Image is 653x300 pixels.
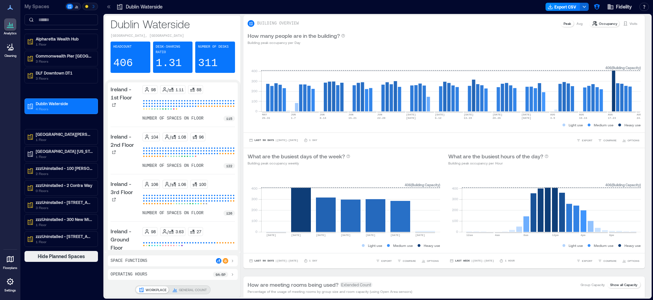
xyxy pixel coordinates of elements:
p: Dublin Waterside [126,3,163,10]
p: Dublin Waterside [111,17,235,31]
text: 4pm [581,234,586,237]
p: [GEOGRAPHIC_DATA] [US_STATE] [36,148,93,154]
p: Building peak occupancy weekly [248,160,350,166]
text: 13-19 [464,116,472,120]
p: How are meeting rooms being used? [248,281,338,289]
p: 1.06 [178,181,186,187]
button: COMPARE [597,257,618,264]
p: Headcount [113,44,132,50]
p: Ireland - Ground Floor [111,227,140,252]
text: [DATE] [415,234,425,237]
p: Light use [569,243,583,248]
text: [DATE] [390,234,400,237]
p: 104 [151,134,158,140]
text: JUN [320,113,325,116]
button: Export CSV [546,3,580,11]
tspan: 200 [251,208,257,212]
p: Occupancy [599,21,617,26]
text: JUN [377,113,382,116]
text: [DATE] [266,234,276,237]
p: 106 [151,181,158,187]
p: / [170,181,171,187]
p: Peak [564,21,571,26]
p: 88 [197,87,201,92]
text: [DATE] [316,234,326,237]
p: BUILDING OVERVIEW [257,21,299,26]
text: JUN [291,113,296,116]
p: 1 Floor [36,222,93,227]
p: Heavy use [624,122,641,128]
p: zzzUninstalled - 100 [PERSON_NAME] [36,165,93,171]
p: / [167,229,169,234]
text: 25-31 [262,116,270,120]
p: 0 Floors [36,188,93,193]
span: COMPARE [603,259,617,263]
text: AUG [550,113,555,116]
text: [DATE] [366,234,375,237]
p: 98 [151,229,156,234]
p: / [167,87,169,92]
button: EXPORT [374,257,393,264]
a: Cleaning [2,39,19,60]
text: 17-23 [608,116,616,120]
span: OPTIONS [427,259,439,263]
p: 3 Floors [36,76,93,81]
a: Settings [2,273,18,295]
p: 3 Floors [36,205,93,210]
span: COMPARE [403,259,416,263]
text: [DATE] [341,234,351,237]
p: 100 [199,181,206,187]
text: 10-16 [579,116,587,120]
p: Group Capacity [581,282,605,287]
tspan: 200 [251,89,257,93]
tspan: 300 [251,79,257,83]
tspan: 0 [255,230,257,234]
p: zzzUninstalled - [STREET_ADDRESS][US_STATE] [36,234,93,239]
p: 122 [226,163,232,169]
button: OPTIONS [621,137,641,144]
p: Floorplans [3,266,17,270]
p: Space Functions [111,258,147,264]
p: 3 Floors [36,59,93,64]
p: 3.63 [175,229,184,234]
tspan: 400 [452,186,458,190]
p: Visits [630,21,637,26]
p: Analytics [4,31,17,35]
tspan: 0 [255,109,257,113]
p: Ireland - 3rd Floor [111,180,140,196]
p: What are the busiest hours of the day? [448,152,543,160]
p: Dublin Waterside [36,101,93,106]
button: Last 90 Days |[DATE]-[DATE] [248,257,300,264]
p: Alpharetta Wealth Hub [36,36,93,42]
p: 1 Day [309,138,317,142]
text: 20-26 [492,116,501,120]
span: EXPORT [582,259,592,263]
button: Fidelity [605,1,634,12]
text: 24-30 [637,116,645,120]
p: Medium use [594,243,614,248]
span: EXPORT [582,138,592,142]
p: Commonwealth Pier [GEOGRAPHIC_DATA] [36,53,93,59]
button: Hide Planned Spaces [24,251,98,262]
text: AUG [579,113,584,116]
p: 1 Floor [36,137,93,142]
tspan: 100 [452,219,458,223]
p: Heavy use [424,243,440,248]
p: Medium use [393,243,413,248]
text: [DATE] [435,113,445,116]
p: DLF Downtown DT1 [36,70,93,76]
a: Analytics [2,16,19,37]
text: AUG [608,113,613,116]
text: 3-9 [550,116,555,120]
text: 4am [495,234,500,237]
p: Light use [569,122,583,128]
text: [DATE] [291,234,301,237]
p: 9a - 5p [216,272,225,277]
span: COMPARE [603,138,617,142]
button: Last 90 Days |[DATE]-[DATE] [248,137,300,144]
p: 311 [198,57,218,70]
p: 4 Floors [36,106,93,112]
p: Building peak occupancy per Day [248,40,345,45]
text: [DATE] [521,113,531,116]
button: OPTIONS [621,257,641,264]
